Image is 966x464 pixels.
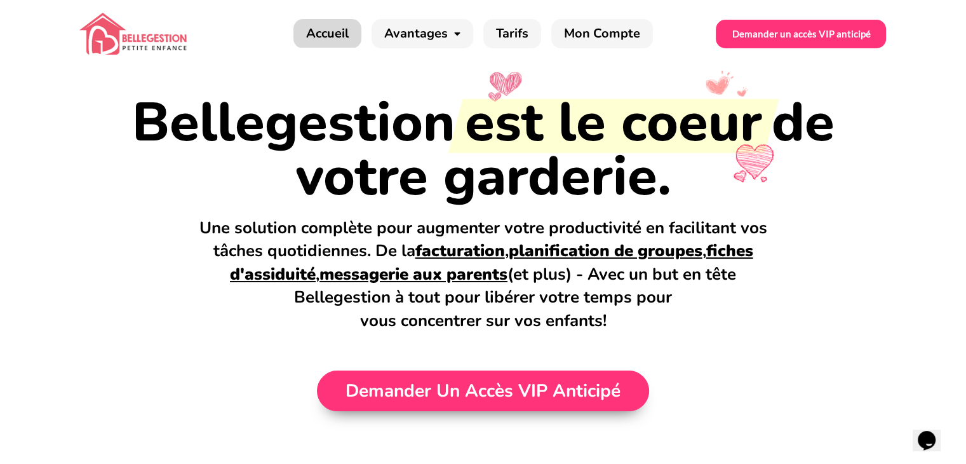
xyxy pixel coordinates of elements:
[483,19,541,48] a: Tarifs
[509,240,702,262] span: planification de groupes
[230,240,753,285] span: fiches d'assiduité
[488,92,501,102] img: bellegestion_heart1
[345,382,621,400] span: Demander un accès VIP anticipé
[716,20,886,48] a: Demander un accès VIP anticipé
[732,29,870,39] span: Demander un accès VIP anticipé
[728,144,779,182] img: bellegestion_heart2
[455,96,772,150] span: est le coeur
[319,263,507,285] span: messagerie aux parents
[415,240,505,262] span: facturation
[293,19,361,48] a: Accueil
[330,374,636,407] a: Demander un accès VIP anticipé
[372,19,473,48] a: Avantages
[551,19,653,48] a: Mon Compte
[109,96,858,204] h1: Bellegestion de votre garderie.
[913,413,953,451] iframe: chat widget
[736,87,749,97] img: bellegestion_heart3
[704,71,735,95] img: bellegestion_heart3
[490,72,521,96] img: bellegestion_heart1
[198,217,769,332] h3: Une solution complète pour augmenter votre productivité en facilitant vos tâches quotidiennes. De...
